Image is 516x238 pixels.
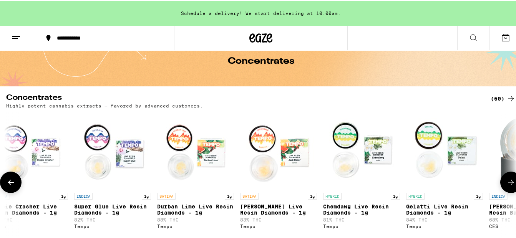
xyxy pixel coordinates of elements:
[59,192,68,198] p: 1g
[323,202,400,215] p: Chemdawg Live Resin Diamonds - 1g
[240,192,259,198] p: SATIVA
[323,192,342,198] p: HYBRID
[142,192,151,198] p: 1g
[323,216,400,221] p: 81% THC
[157,202,234,215] p: Durban Lime Live Resin Diamonds - 1g
[391,192,400,198] p: 1g
[240,223,317,228] div: Tempo
[406,111,483,188] img: Tempo - Gelatti Live Resin Diamonds - 1g
[5,5,55,12] span: Hi. Need any help?
[6,102,203,107] p: Highly potent cannabis extracts — favored by advanced customers.
[157,111,234,188] img: Tempo - Durban Lime Live Resin Diamonds - 1g
[74,223,151,228] div: Tempo
[406,202,483,215] p: Gelatti Live Resin Diamonds - 1g
[240,202,317,215] p: [PERSON_NAME] Live Resin Diamonds - 1g
[240,111,317,188] img: Tempo - Jack Herer Live Resin Diamonds - 1g
[406,216,483,221] p: 84% THC
[157,223,234,228] div: Tempo
[157,216,234,221] p: 88% THC
[323,111,400,188] img: Tempo - Chemdawg Live Resin Diamonds - 1g
[74,111,151,188] img: Tempo - Super Glue Live Resin Diamonds - 1g
[74,202,151,215] p: Super Glue Live Resin Diamonds - 1g
[240,216,317,221] p: 83% THC
[228,56,294,65] h1: Concentrates
[225,192,234,198] p: 1g
[474,192,483,198] p: 1g
[74,216,151,221] p: 82% THC
[157,192,176,198] p: SATIVA
[6,93,478,102] h2: Concentrates
[323,223,400,228] div: Tempo
[491,93,516,102] a: (60)
[406,192,425,198] p: HYBRID
[308,192,317,198] p: 1g
[74,192,93,198] p: INDICA
[489,192,508,198] p: INDICA
[406,223,483,228] div: Tempo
